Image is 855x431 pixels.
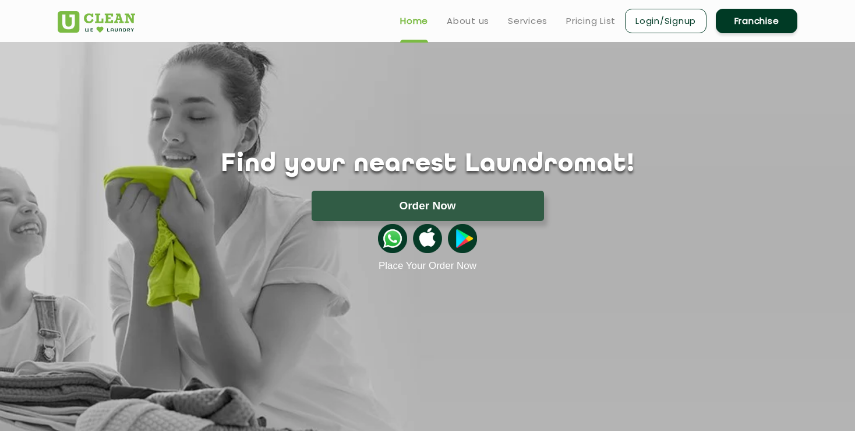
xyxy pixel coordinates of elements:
a: Franchise [716,9,797,33]
img: apple-icon.png [413,224,442,253]
a: About us [447,14,489,28]
button: Order Now [312,191,544,221]
h1: Find your nearest Laundromat! [49,150,806,179]
img: whatsappicon.png [378,224,407,253]
img: UClean Laundry and Dry Cleaning [58,11,135,33]
a: Home [400,14,428,28]
img: playstoreicon.png [448,224,477,253]
a: Place Your Order Now [379,260,476,272]
a: Login/Signup [625,9,706,33]
a: Pricing List [566,14,616,28]
a: Services [508,14,547,28]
